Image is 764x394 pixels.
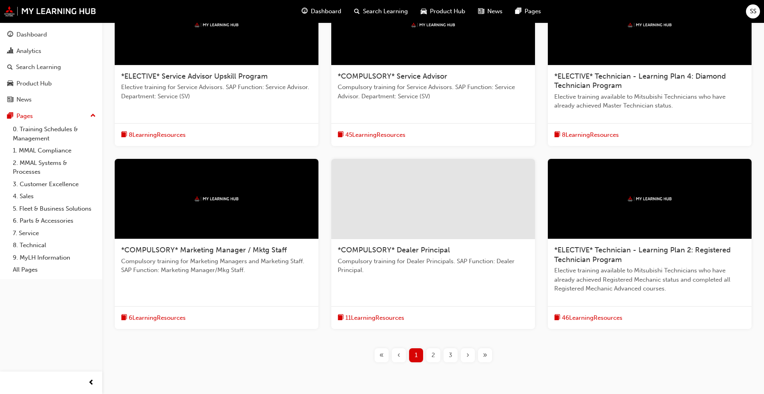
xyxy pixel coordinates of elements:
button: SS [746,4,760,18]
button: Page 2 [425,348,442,362]
button: DashboardAnalyticsSearch LearningProduct HubNews [3,26,99,109]
button: Page 1 [407,348,425,362]
span: 6 Learning Resources [129,313,186,323]
span: *COMPULSORY* Service Advisor [338,72,447,81]
span: SS [750,7,756,16]
img: mmal [4,6,96,16]
a: 4. Sales [10,190,99,203]
span: guage-icon [302,6,308,16]
img: mmal [411,22,455,28]
div: Analytics [16,47,41,56]
span: *COMPULSORY* Marketing Manager / Mktg Staff [121,246,287,254]
div: Search Learning [16,63,61,72]
a: 1. MMAL Compliance [10,144,99,157]
span: book-icon [338,313,344,323]
span: *ELECTIVE* Service Advisor Upskill Program [121,72,268,81]
img: mmal [195,196,239,201]
a: 8. Technical [10,239,99,252]
span: car-icon [421,6,427,16]
button: Pages [3,109,99,124]
a: 3. Customer Excellence [10,178,99,191]
span: 2 [432,351,435,360]
span: « [379,351,384,360]
span: book-icon [338,130,344,140]
span: ‹ [397,351,400,360]
span: News [487,7,503,16]
span: up-icon [90,111,96,121]
span: Compulsory training for Service Advisors. SAP Function: Service Advisor. Department: Service (SV) [338,83,529,101]
span: search-icon [354,6,360,16]
a: Analytics [3,44,99,59]
span: Elective training available to Mitsubishi Technicians who have already achieved Registered Mechan... [554,266,745,293]
a: pages-iconPages [509,3,547,20]
span: Elective training for Service Advisors. SAP Function: Service Advisor. Department: Service (SV) [121,83,312,101]
a: 6. Parts & Accessories [10,215,99,227]
span: pages-icon [7,113,13,120]
a: All Pages [10,264,99,276]
div: Dashboard [16,30,47,39]
button: book-icon8LearningResources [121,130,186,140]
a: car-iconProduct Hub [414,3,472,20]
span: Search Learning [363,7,408,16]
a: *COMPULSORY* Dealer PrincipalCompulsory training for Dealer Principals. SAP Function: Dealer Prin... [331,159,535,329]
a: News [3,92,99,107]
span: 1 [415,351,417,360]
span: *ELECTIVE* Technician - Learning Plan 4: Diamond Technician Program [554,72,726,90]
a: 7. Service [10,227,99,240]
a: search-iconSearch Learning [348,3,414,20]
button: book-icon46LearningResources [554,313,622,323]
button: book-icon6LearningResources [121,313,186,323]
a: mmal*COMPULSORY* Marketing Manager / Mktg StaffCompulsory training for Marketing Managers and Mar... [115,159,318,329]
span: 46 Learning Resources [562,313,622,323]
button: Last page [476,348,494,362]
a: Search Learning [3,60,99,75]
span: 8 Learning Resources [129,130,186,140]
a: Product Hub [3,76,99,91]
a: 0. Training Schedules & Management [10,123,99,144]
span: search-icon [7,64,13,71]
span: news-icon [478,6,484,16]
span: chart-icon [7,48,13,55]
span: news-icon [7,96,13,104]
button: Page 3 [442,348,459,362]
span: Compulsory training for Dealer Principals. SAP Function: Dealer Principal. [338,257,529,275]
span: Dashboard [311,7,341,16]
span: book-icon [554,130,560,140]
span: 45 Learning Resources [345,130,405,140]
button: First page [373,348,390,362]
a: 5. Fleet & Business Solutions [10,203,99,215]
span: car-icon [7,80,13,87]
span: 11 Learning Resources [345,313,404,323]
span: *ELECTIVE* Technician - Learning Plan 2: Registered Technician Program [554,246,731,264]
span: book-icon [554,313,560,323]
span: › [466,351,469,360]
span: prev-icon [88,378,94,388]
a: news-iconNews [472,3,509,20]
a: guage-iconDashboard [295,3,348,20]
button: book-icon8LearningResources [554,130,619,140]
img: mmal [195,22,239,28]
a: mmal*ELECTIVE* Technician - Learning Plan 2: Registered Technician ProgramElective training avail... [548,159,752,329]
a: Dashboard [3,27,99,42]
a: 9. MyLH Information [10,252,99,264]
span: Compulsory training for Marketing Managers and Marketing Staff. SAP Function: Marketing Manager/M... [121,257,312,275]
span: *COMPULSORY* Dealer Principal [338,246,450,254]
span: guage-icon [7,31,13,39]
button: book-icon45LearningResources [338,130,405,140]
img: mmal [628,22,672,28]
span: pages-icon [515,6,521,16]
span: book-icon [121,313,127,323]
button: book-icon11LearningResources [338,313,404,323]
span: Elective training available to Mitsubishi Technicians who have already achieved Master Technician... [554,92,745,110]
div: Product Hub [16,79,52,88]
div: News [16,95,32,104]
span: Pages [525,7,541,16]
span: book-icon [121,130,127,140]
span: 3 [449,351,452,360]
span: 8 Learning Resources [562,130,619,140]
button: Previous page [390,348,407,362]
img: mmal [628,196,672,201]
div: Pages [16,112,33,121]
